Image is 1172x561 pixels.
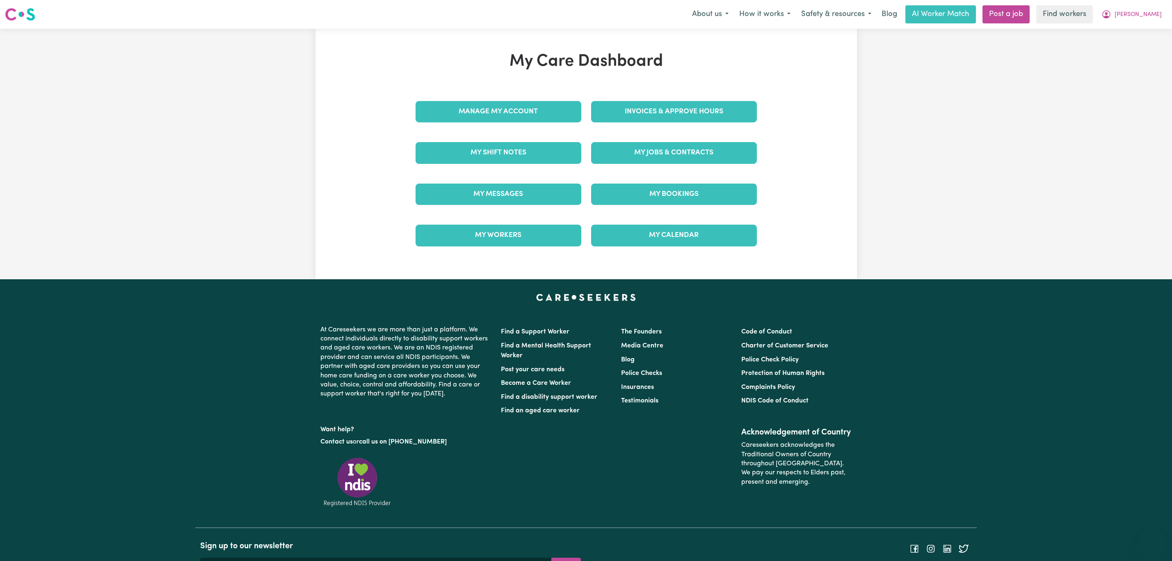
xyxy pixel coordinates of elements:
[741,343,828,349] a: Charter of Customer Service
[320,434,491,450] p: or
[942,545,952,552] a: Follow Careseekers on LinkedIn
[1115,10,1162,19] span: [PERSON_NAME]
[982,5,1030,23] a: Post a job
[591,101,757,122] a: Invoices & Approve Hours
[926,545,936,552] a: Follow Careseekers on Instagram
[501,380,571,386] a: Become a Care Worker
[905,5,976,23] a: AI Worker Match
[200,541,581,551] h2: Sign up to our newsletter
[741,370,825,377] a: Protection of Human Rights
[5,5,35,24] a: Careseekers logo
[621,343,663,349] a: Media Centre
[359,439,447,445] a: call us on [PHONE_NUMBER]
[741,356,799,363] a: Police Check Policy
[536,294,636,301] a: Careseekers home page
[416,142,581,163] a: My Shift Notes
[320,322,491,402] p: At Careseekers we are more than just a platform. We connect individuals directly to disability su...
[621,356,635,363] a: Blog
[877,5,902,23] a: Blog
[591,142,757,163] a: My Jobs & Contracts
[796,6,877,23] button: Safety & resources
[320,422,491,434] p: Want help?
[501,329,569,335] a: Find a Support Worker
[734,6,796,23] button: How it works
[909,545,919,552] a: Follow Careseekers on Facebook
[741,437,852,490] p: Careseekers acknowledges the Traditional Owners of Country throughout [GEOGRAPHIC_DATA]. We pay o...
[741,329,792,335] a: Code of Conduct
[741,428,852,437] h2: Acknowledgement of Country
[501,394,597,400] a: Find a disability support worker
[621,329,662,335] a: The Founders
[411,52,762,71] h1: My Care Dashboard
[959,545,969,552] a: Follow Careseekers on Twitter
[501,407,580,414] a: Find an aged care worker
[320,439,353,445] a: Contact us
[741,384,795,391] a: Complaints Policy
[621,398,658,404] a: Testimonials
[1139,528,1165,554] iframe: Button to launch messaging window, conversation in progress
[1036,5,1093,23] a: Find workers
[621,370,662,377] a: Police Checks
[501,366,564,373] a: Post your care needs
[1096,6,1167,23] button: My Account
[741,398,809,404] a: NDIS Code of Conduct
[416,101,581,122] a: Manage My Account
[591,225,757,246] a: My Calendar
[416,225,581,246] a: My Workers
[621,384,654,391] a: Insurances
[5,7,35,22] img: Careseekers logo
[416,184,581,205] a: My Messages
[591,184,757,205] a: My Bookings
[320,456,394,508] img: Registered NDIS provider
[501,343,591,359] a: Find a Mental Health Support Worker
[687,6,734,23] button: About us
